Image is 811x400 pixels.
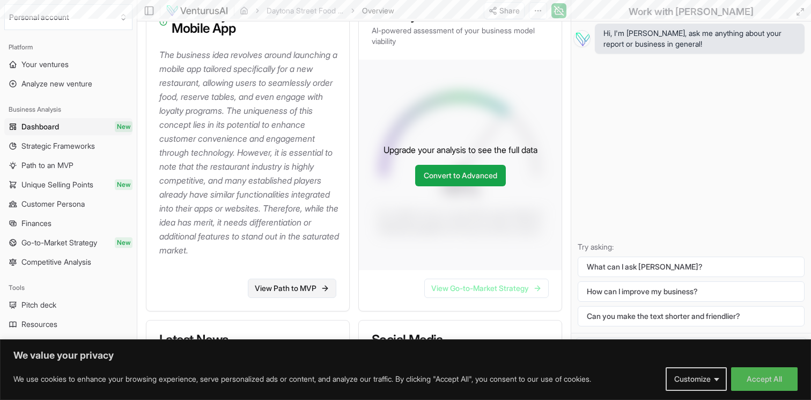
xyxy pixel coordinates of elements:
[4,75,132,92] a: Analyze new venture
[4,157,132,174] a: Path to an MVP
[578,306,805,326] button: Can you make the text shorter and friendlier?
[578,257,805,277] button: What can I ask [PERSON_NAME]?
[21,237,97,248] span: Go-to-Market Strategy
[573,30,591,47] img: Vera
[159,333,276,346] h3: Latest News
[578,281,805,302] button: How can I improve my business?
[384,143,537,156] p: Upgrade your analysis to see the full data
[159,9,336,35] h3: About Daytona Street Food Mobile App
[159,48,341,257] p: The business idea revolves around launching a mobile app tailored specifically for a new restaura...
[4,279,132,296] div: Tools
[666,367,727,391] button: Customize
[21,59,69,70] span: Your ventures
[21,218,51,229] span: Finances
[4,253,132,271] a: Competitive Analysis
[115,179,132,190] span: New
[4,234,132,251] a: Go-to-Market StrategyNew
[21,78,92,89] span: Analyze new venture
[578,242,805,252] p: Try asking:
[372,25,549,47] p: AI-powered assessment of your business model viability
[4,56,132,73] a: Your ventures
[4,195,132,213] a: Customer Persona
[21,179,93,190] span: Unique Selling Points
[4,316,132,333] a: Resources
[731,367,798,391] button: Accept All
[415,165,506,186] a: Convert to Advanced
[372,9,549,22] h3: Viability Score
[21,141,95,151] span: Strategic Frameworks
[21,160,73,171] span: Path to an MVP
[21,199,85,209] span: Customer Persona
[13,373,591,386] p: We use cookies to enhance your browsing experience, serve personalized ads or content, and analyz...
[13,349,798,362] p: We value your privacy
[4,101,132,118] div: Business Analysis
[424,279,549,298] a: View Go-to-Market Strategy
[115,237,132,248] span: New
[248,279,336,298] a: View Path to MVP
[372,333,549,346] h3: Social Media
[21,121,59,132] span: Dashboard
[603,28,796,49] span: Hi, I'm [PERSON_NAME], ask me anything about your report or business in general!
[21,257,91,267] span: Competitive Analysis
[4,118,132,135] a: DashboardNew
[115,121,132,132] span: New
[21,300,56,310] span: Pitch deck
[4,137,132,155] a: Strategic Frameworks
[4,215,132,232] a: Finances
[4,296,132,314] a: Pitch deck
[4,176,132,193] a: Unique Selling PointsNew
[4,39,132,56] div: Platform
[21,319,57,330] span: Resources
